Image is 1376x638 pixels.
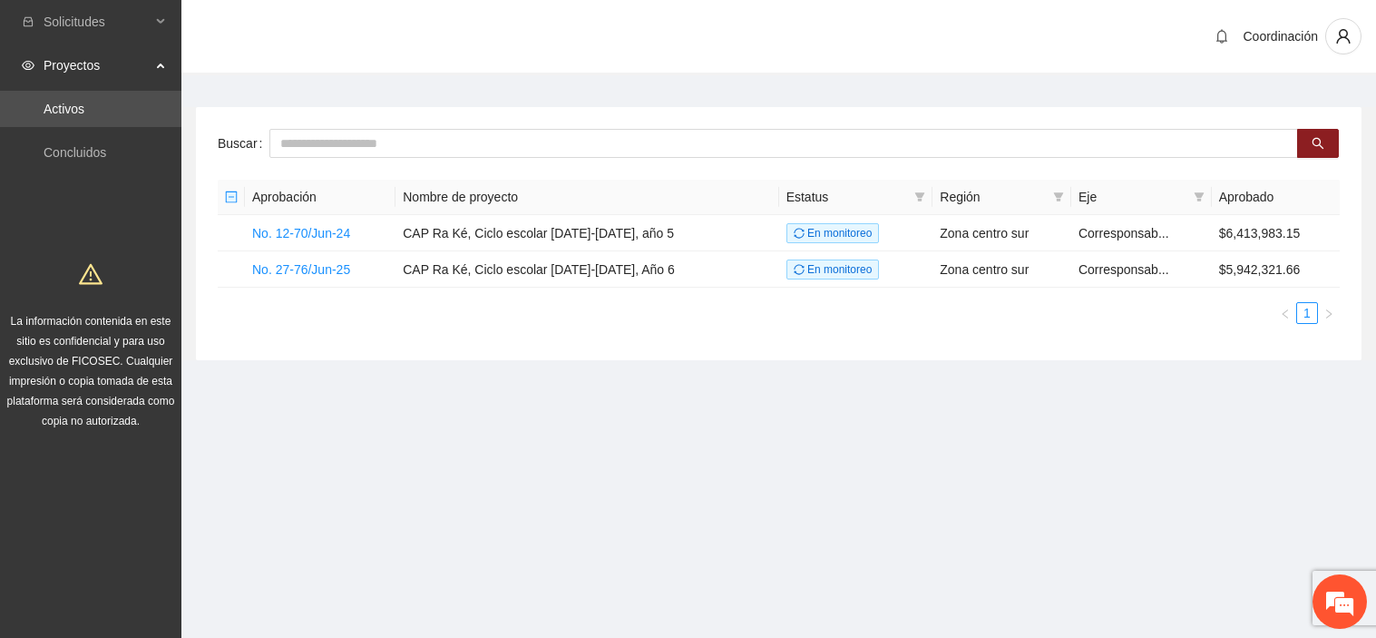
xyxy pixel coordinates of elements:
td: $6,413,983.15 [1212,215,1340,251]
a: No. 12-70/Jun-24 [252,226,350,240]
button: bell [1207,22,1236,51]
a: Concluidos [44,145,106,160]
span: warning [79,262,102,286]
span: Eje [1078,187,1186,207]
span: right [1323,309,1334,319]
span: Región [940,187,1046,207]
span: filter [1049,183,1068,211]
span: Corresponsab... [1078,226,1169,240]
li: Previous Page [1274,302,1296,324]
span: search [1312,137,1324,152]
label: Buscar [218,129,269,158]
th: Aprobado [1212,180,1340,215]
span: minus-square [225,191,238,203]
span: bell [1208,29,1235,44]
span: filter [914,191,925,202]
span: Estatus [786,187,908,207]
a: Activos [44,102,84,116]
span: inbox [22,15,34,28]
li: Next Page [1318,302,1340,324]
span: Coordinación [1244,29,1319,44]
span: La información contenida en este sitio es confidencial y para uso exclusivo de FICOSEC. Cualquier... [7,315,175,427]
span: filter [1194,191,1205,202]
td: CAP Ra Ké, Ciclo escolar [DATE]-[DATE], año 5 [395,215,778,251]
span: eye [22,59,34,72]
span: En monitoreo [786,260,880,280]
td: CAP Ra Ké, Ciclo escolar [DATE]-[DATE], Año 6 [395,251,778,288]
span: user [1326,28,1361,44]
li: 1 [1296,302,1318,324]
button: search [1297,129,1339,158]
span: sync [794,228,805,239]
span: filter [1053,191,1064,202]
th: Nombre de proyecto [395,180,778,215]
button: right [1318,302,1340,324]
span: filter [911,183,929,211]
td: Zona centro sur [932,215,1071,251]
span: filter [1190,183,1208,211]
span: Corresponsab... [1078,262,1169,277]
span: Proyectos [44,47,151,83]
a: No. 27-76/Jun-25 [252,262,350,277]
th: Aprobación [245,180,395,215]
span: En monitoreo [786,223,880,243]
button: user [1325,18,1361,54]
a: 1 [1297,303,1317,323]
span: left [1280,309,1291,319]
td: $5,942,321.66 [1212,251,1340,288]
button: left [1274,302,1296,324]
td: Zona centro sur [932,251,1071,288]
span: Solicitudes [44,4,151,40]
span: sync [794,264,805,275]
